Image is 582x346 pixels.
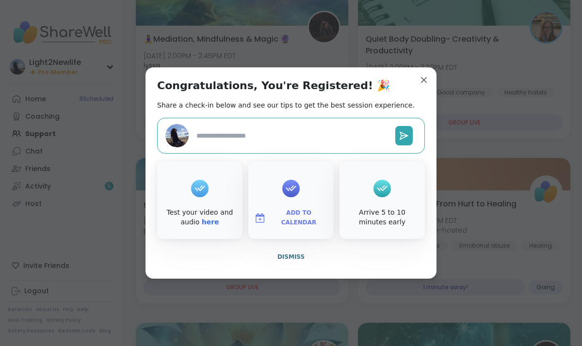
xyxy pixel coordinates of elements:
[277,253,305,260] span: Dismiss
[341,208,423,227] div: Arrive 5 to 10 minutes early
[157,100,415,110] h2: Share a check-in below and see our tips to get the best session experience.
[270,208,328,227] span: Add to Calendar
[165,124,189,147] img: Light2Newlife
[250,208,332,228] button: Add to Calendar
[254,212,266,224] img: ShareWell Logomark
[159,208,241,227] div: Test your video and audio
[157,247,425,267] button: Dismiss
[202,218,219,226] a: here
[157,79,390,93] h1: Congratulations, You're Registered! 🎉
